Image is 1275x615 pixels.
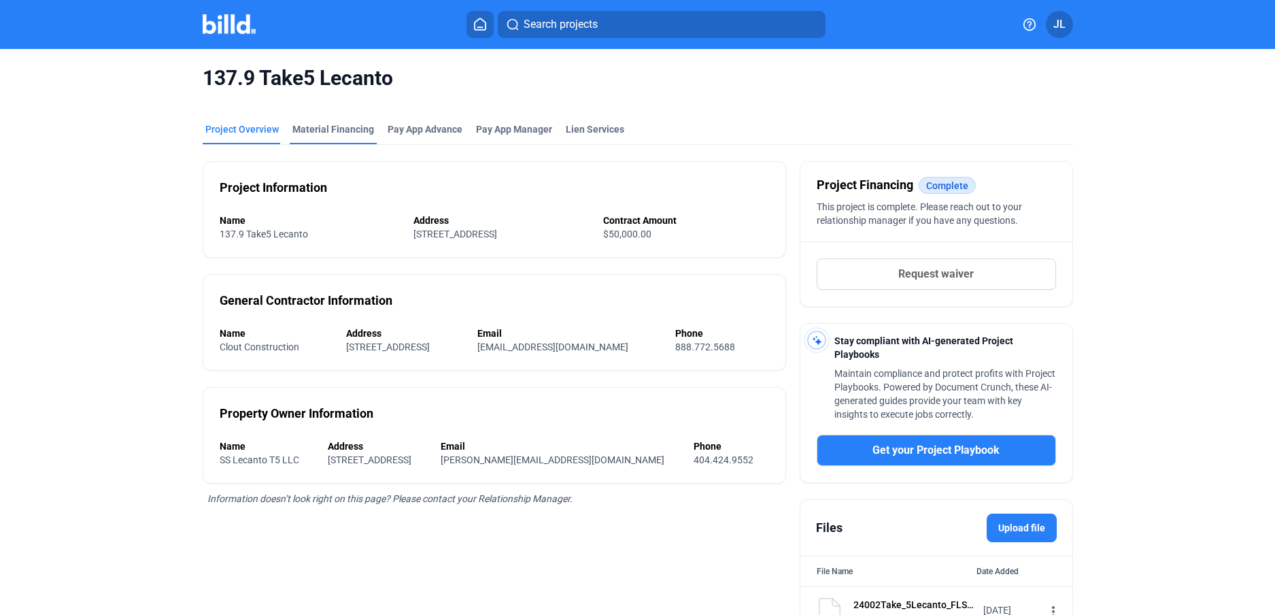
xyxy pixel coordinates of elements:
span: Information doesn’t look right on this page? Please contact your Relationship Manager. [207,493,573,504]
div: General Contractor Information [220,291,392,310]
div: Project Information [220,178,327,197]
label: Upload file [987,514,1057,542]
button: JL [1046,11,1073,38]
div: Pay App Advance [388,122,462,136]
div: Phone [694,439,769,453]
span: Stay compliant with AI-generated Project Playbooks [834,335,1013,360]
span: Search projects [524,16,598,33]
div: File Name [817,565,853,578]
div: Address [346,327,464,340]
span: [STREET_ADDRESS] [346,342,430,352]
span: Project Financing [817,176,913,195]
div: Email [441,439,680,453]
div: Email [477,327,662,340]
span: [STREET_ADDRESS] [413,229,497,239]
div: Contract Amount [603,214,769,227]
div: Project Overview [205,122,279,136]
div: Address [413,214,590,227]
span: [PERSON_NAME][EMAIL_ADDRESS][DOMAIN_NAME] [441,454,664,465]
span: [EMAIL_ADDRESS][DOMAIN_NAME] [477,342,628,352]
mat-chip: Complete [919,177,976,194]
button: Search projects [498,11,826,38]
div: Phone [675,327,769,340]
span: Request waiver [898,266,974,282]
div: Lien Services [566,122,624,136]
span: 137.9 Take5 Lecanto [203,65,1073,91]
div: 24002Take_5Lecanto_FLSC24002008Rough_Carpentry_Truss_Install_Sheathing38.pdf [853,598,974,612]
div: Property Owner Information [220,404,373,423]
span: 137.9 Take5 Lecanto [220,229,308,239]
button: Request waiver [817,259,1056,290]
span: This project is complete. Please reach out to your relationship manager if you have any questions. [817,201,1022,226]
button: Get your Project Playbook [817,435,1056,466]
span: Clout Construction [220,342,299,352]
div: Files [816,518,843,537]
span: Get your Project Playbook [872,442,1000,459]
span: SS Lecanto T5 LLC [220,454,299,465]
span: JL [1053,16,1066,33]
span: Maintain compliance and protect profits with Project Playbooks. Powered by Document Crunch, these... [834,368,1055,420]
div: Date Added [976,565,1056,578]
span: $50,000.00 [603,229,651,239]
div: Name [220,327,333,340]
span: 888.772.5688 [675,342,735,352]
div: Name [220,214,401,227]
div: Material Financing [292,122,374,136]
span: [STREET_ADDRESS] [328,454,411,465]
div: Address [328,439,427,453]
div: Name [220,439,315,453]
img: Billd Company Logo [203,14,256,34]
span: 404.424.9552 [694,454,753,465]
span: Pay App Manager [476,122,552,136]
